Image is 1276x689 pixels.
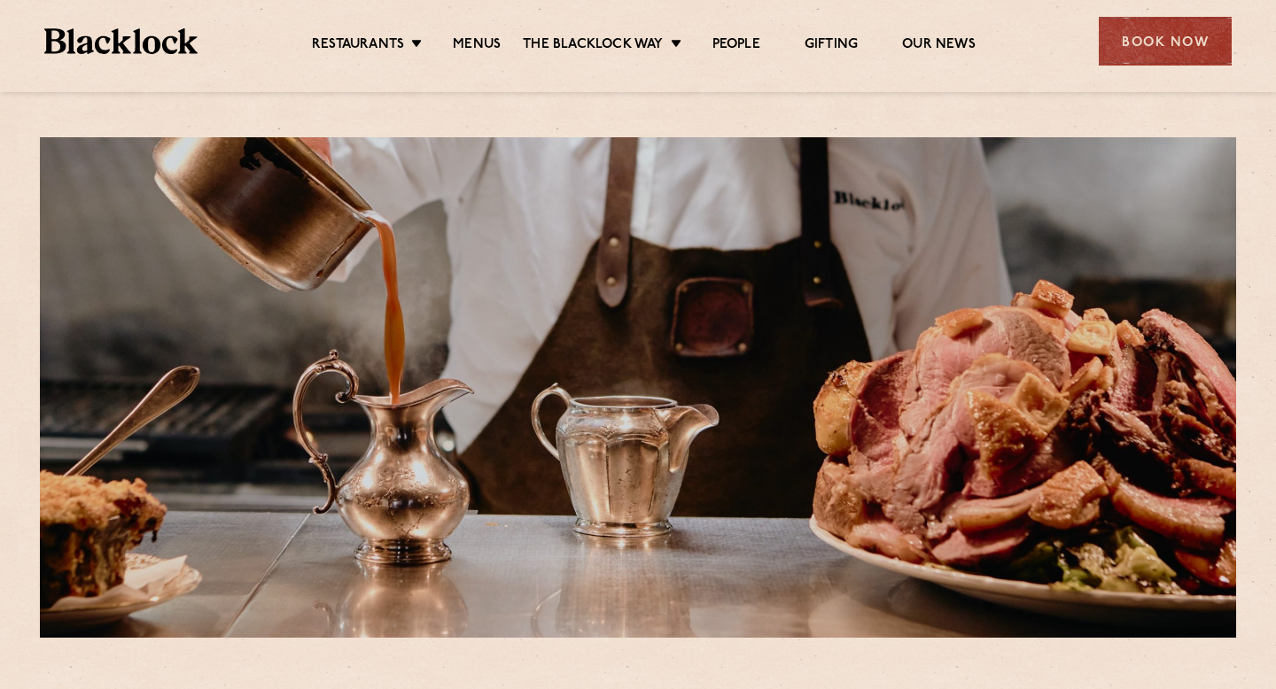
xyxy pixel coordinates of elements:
[523,36,663,56] a: The Blacklock Way
[44,28,198,54] img: BL_Textured_Logo-footer-cropped.svg
[805,36,858,56] a: Gifting
[902,36,976,56] a: Our News
[712,36,760,56] a: People
[312,36,404,56] a: Restaurants
[1099,17,1232,66] div: Book Now
[453,36,501,56] a: Menus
